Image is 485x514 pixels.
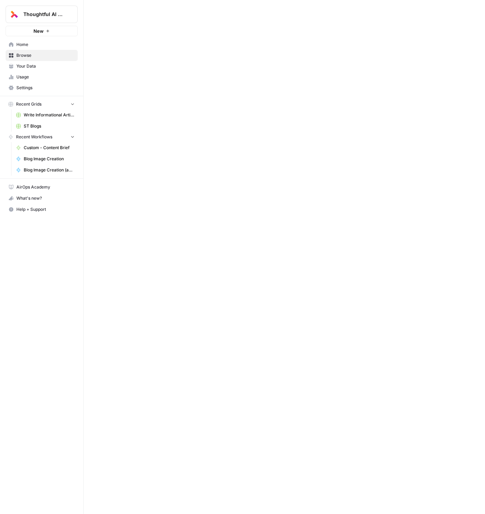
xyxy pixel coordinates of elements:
[6,99,78,109] button: Recent Grids
[13,121,78,132] a: ST Blogs
[6,82,78,93] a: Settings
[16,206,75,213] span: Help + Support
[6,39,78,50] a: Home
[24,112,75,118] span: Write Informational Article
[16,85,75,91] span: Settings
[23,11,66,18] span: Thoughtful AI Content Engine
[6,132,78,142] button: Recent Workflows
[16,101,41,107] span: Recent Grids
[6,193,78,204] button: What's new?
[6,182,78,193] a: AirOps Academy
[13,109,78,121] a: Write Informational Article
[16,134,52,140] span: Recent Workflows
[6,193,77,204] div: What's new?
[24,156,75,162] span: Blog Image Creation
[6,6,78,23] button: Workspace: Thoughtful AI Content Engine
[6,61,78,72] a: Your Data
[24,123,75,129] span: ST Blogs
[6,71,78,83] a: Usage
[16,74,75,80] span: Usage
[24,145,75,151] span: Custom - Content Brief
[16,184,75,190] span: AirOps Academy
[6,204,78,215] button: Help + Support
[13,153,78,164] a: Blog Image Creation
[13,142,78,153] a: Custom - Content Brief
[6,50,78,61] a: Browse
[16,41,75,48] span: Home
[16,63,75,69] span: Your Data
[8,8,21,21] img: Thoughtful AI Content Engine Logo
[16,52,75,59] span: Browse
[13,164,78,176] a: Blog Image Creation (ad hoc)
[24,167,75,173] span: Blog Image Creation (ad hoc)
[33,28,44,34] span: New
[6,26,78,36] button: New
